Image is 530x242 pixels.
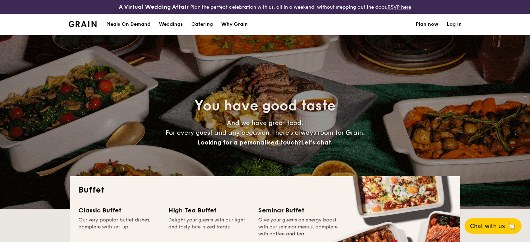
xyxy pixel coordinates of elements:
span: Chat with us [470,223,505,229]
div: Meals On Demand [106,14,151,35]
div: Classic Buffet [78,205,160,215]
img: Grain [69,21,97,27]
div: Plan the perfect celebration with us, all in a weekend, without stepping out the door. [89,3,442,11]
a: Why Grain [217,14,252,35]
a: Weddings [155,14,187,35]
div: Delight your guests with our light and tasty bite-sized treats. [168,217,250,237]
div: Weddings [159,14,183,35]
div: Seminar Buffet [258,205,340,215]
a: Plan now [416,14,438,35]
button: Chat with us🦙 [464,218,522,234]
a: RSVP here [387,4,411,10]
div: Give your guests an energy boost with our seminar menus, complete with coffee and tea. [258,217,340,237]
div: Our very popular buffet dishes, complete with set-up. [78,217,160,237]
span: 🦙 [508,222,516,230]
h1: Catering [191,14,213,35]
h4: A Virtual Wedding Affair [119,3,189,11]
div: Why Grain [221,14,248,35]
div: High Tea Buffet [168,205,250,215]
a: Logotype [69,21,97,27]
span: Let's chat. [301,139,333,146]
h2: Buffet [78,185,452,196]
a: Meals On Demand [102,14,155,35]
a: Log in [447,14,462,35]
a: Catering [187,14,217,35]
